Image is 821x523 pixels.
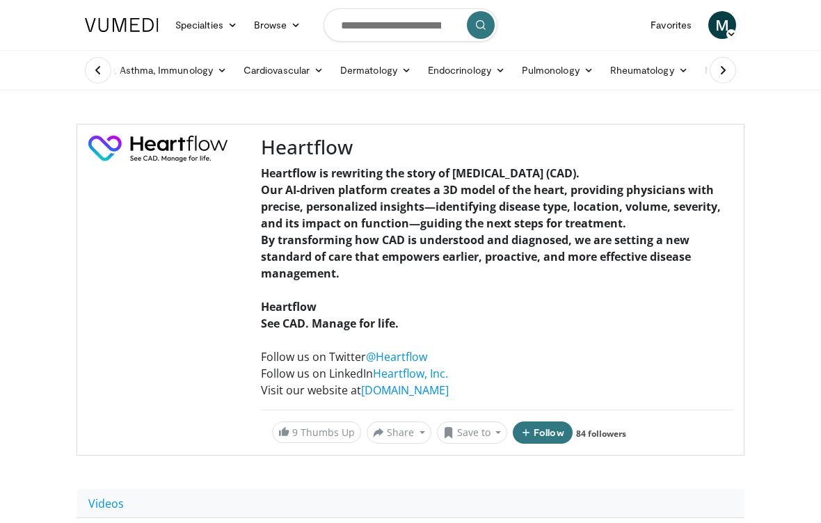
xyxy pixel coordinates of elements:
[602,56,696,84] a: Rheumatology
[261,316,399,331] strong: See CAD. Manage for life.
[261,299,317,314] strong: Heartflow
[246,11,310,39] a: Browse
[513,421,573,444] button: Follow
[88,136,228,162] img: Heartflow
[261,232,691,281] strong: By transforming how CAD is understood and diagnosed, we are setting a new standard of care that e...
[261,348,733,399] p: Follow us on Twitter Follow us on LinkedIn Visit our website at
[708,11,736,39] a: M
[272,421,361,443] a: 9 Thumbs Up
[361,383,449,398] a: [DOMAIN_NAME]
[77,56,235,84] a: Allergy, Asthma, Immunology
[513,56,602,84] a: Pulmonology
[642,11,700,39] a: Favorites
[437,421,508,444] button: Save to
[261,182,721,231] strong: Our AI-driven platform creates a 3D model of the heart, providing physicians with precise, person...
[420,56,513,84] a: Endocrinology
[292,426,298,439] span: 9
[576,428,626,440] a: 84 followers
[261,166,580,181] strong: Heartflow is rewriting the story of [MEDICAL_DATA] (CAD).
[373,366,448,381] a: Heartflow, Inc.
[85,18,159,32] img: VuMedi Logo
[332,56,420,84] a: Dermatology
[367,421,431,444] button: Share
[261,136,733,159] h3: Heartflow
[366,349,427,364] a: @Heartflow
[235,56,332,84] a: Cardiovascular
[167,11,246,39] a: Specialties
[324,8,497,42] input: Search topics, interventions
[77,489,136,518] a: Videos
